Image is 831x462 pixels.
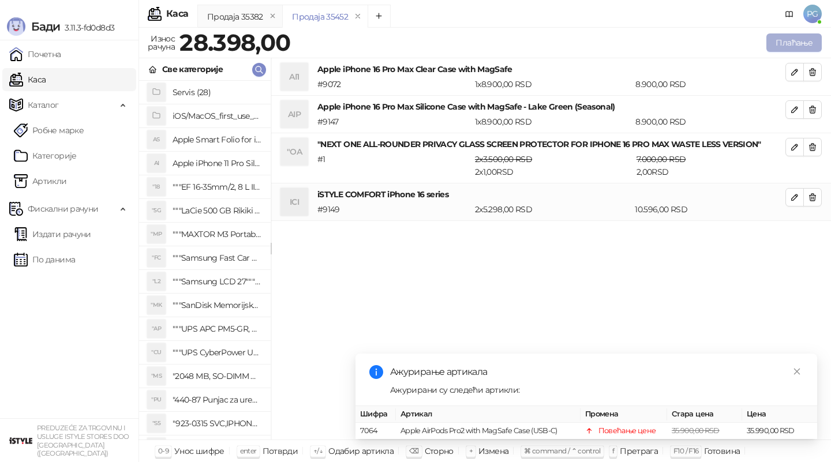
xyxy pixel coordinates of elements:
span: ↑/↓ [313,446,323,455]
h4: iOS/MacOS_first_use_assistance (4) [173,107,261,125]
a: По данима [14,248,75,271]
button: Плаћање [766,33,822,52]
h4: "2048 MB, SO-DIMM DDRII, 667 MHz, Napajanje 1,8 0,1 V, Latencija CL5" [173,367,261,385]
a: Документација [780,5,799,23]
span: ⌘ command / ⌃ control [524,446,601,455]
th: Стара цена [667,406,742,423]
td: 35.990,00 RSD [742,423,817,440]
span: Фискални рачуни [28,197,98,220]
h4: """LaCie 500 GB Rikiki USB 3.0 / Ultra Compact & Resistant aluminum / USB 3.0 / 2.5""""""" [173,201,261,220]
img: Logo [7,17,25,36]
span: close [793,367,801,375]
div: Одабир артикла [328,444,394,459]
span: enter [240,446,257,455]
div: "CU [147,343,166,362]
div: "S5 [147,414,166,433]
span: Каталог [28,93,59,117]
h4: """MAXTOR M3 Portable 2TB 2.5"""" crni eksterni hard disk HX-M201TCB/GM""" [173,225,261,243]
h4: """Samsung Fast Car Charge Adapter, brzi auto punja_, boja crna""" [173,249,261,267]
button: remove [265,12,280,21]
strong: 28.398,00 [179,28,290,57]
span: f [612,446,614,455]
div: Каса [166,9,188,18]
button: Add tab [368,5,391,28]
div: # 9149 [315,203,473,216]
div: Продаја 35382 [207,10,263,23]
div: "PU [147,390,166,409]
div: "5G [147,201,166,220]
div: 2 x 1,00 RSD [473,153,634,178]
h4: Apple iPhone 11 Pro Silicone Case - Black [173,154,261,172]
span: F10 / F16 [673,446,698,455]
div: Износ рачуна [145,31,177,54]
div: 2 x 5.298,00 RSD [473,203,632,216]
h4: "NEXT ONE ALL-ROUNDER PRIVACY GLASS SCREEN PROTECTOR FOR IPHONE 16 PRO MAX WASTE LESS VERSION" [317,138,785,151]
div: Све категорије [162,63,223,76]
h4: """EF 16-35mm/2, 8 L III USM""" [173,178,261,196]
div: # 9147 [315,115,473,128]
div: 1 x 8.900,00 RSD [473,78,633,91]
div: "18 [147,178,166,196]
h4: """SanDisk Memorijska kartica 256GB microSDXC sa SD adapterom SDSQXA1-256G-GN6MA - Extreme PLUS, ... [173,296,261,314]
a: Категорије [14,144,77,167]
h4: iSTYLE COMFORT iPhone 16 series [317,188,785,201]
div: Готовина [704,444,740,459]
h4: Apple iPhone 16 Pro Max Clear Case with MagSafe [317,63,785,76]
div: # 1 [315,153,473,178]
div: Ажурирање артикала [390,365,803,379]
div: Потврди [263,444,298,459]
h4: "923-0448 SVC,IPHONE,TOURQUE DRIVER KIT .65KGF- CM Šrafciger " [173,438,261,456]
td: Apple AirPods Pro2 with MagSafe Case (USB-C) [396,423,581,440]
div: "AP [147,320,166,338]
h4: "440-87 Punjac za uredjaje sa micro USB portom 4/1, Stand." [173,390,261,409]
small: PREDUZEĆE ZA TRGOVINU I USLUGE ISTYLE STORES DOO [GEOGRAPHIC_DATA] ([GEOGRAPHIC_DATA]) [37,424,129,457]
span: 7.000,00 RSD [637,154,686,164]
div: Претрага [620,444,658,459]
div: "OA [280,138,308,166]
button: remove [350,12,365,21]
div: Унос шифре [174,444,224,459]
a: Издати рачуни [14,223,91,246]
a: Почетна [9,43,61,66]
h4: "923-0315 SVC,IPHONE 5/5S BATTERY REMOVAL TRAY Držač za iPhone sa kojim se otvara display [173,414,261,433]
div: Сторно [425,444,454,459]
div: Измена [478,444,508,459]
h4: Apple Smart Folio for iPad mini (A17 Pro) - Sage [173,130,261,149]
a: Робне марке [14,119,84,142]
span: PG [803,5,822,23]
a: Каса [9,68,46,91]
th: Артикал [396,406,581,423]
div: 10.596,00 RSD [632,203,788,216]
div: AIP [280,100,308,128]
span: Бади [31,20,60,33]
div: "MK [147,296,166,314]
span: ⌫ [409,446,418,455]
h4: """UPS CyberPower UT650EG, 650VA/360W , line-int., s_uko, desktop""" [173,343,261,362]
div: "SD [147,438,166,456]
div: "L2 [147,272,166,291]
div: Продаја 35452 [292,10,348,23]
h4: """Samsung LCD 27"""" C27F390FHUXEN""" [173,272,261,291]
div: AS [147,130,166,149]
td: 7064 [355,423,396,440]
a: ArtikliАртикли [14,170,67,193]
h4: """UPS APC PM5-GR, Essential Surge Arrest,5 utic_nica""" [173,320,261,338]
a: Close [791,365,803,378]
div: Ажурирани су следећи артикли: [390,384,803,396]
div: "MP [147,225,166,243]
div: ICI [280,188,308,216]
h4: Servis (28) [173,83,261,102]
div: "FC [147,249,166,267]
div: 1 x 8.900,00 RSD [473,115,633,128]
span: 3.11.3-fd0d8d3 [60,22,114,33]
div: # 9072 [315,78,473,91]
span: 2 x 3.500,00 RSD [475,154,532,164]
div: AI [147,154,166,172]
span: 35.900,00 RSD [672,426,720,435]
div: 2,00 RSD [634,153,788,178]
th: Промена [581,406,667,423]
span: + [469,446,473,455]
img: 64x64-companyLogo-77b92cf4-9946-4f36-9751-bf7bb5fd2c7d.png [9,429,32,452]
h4: Apple iPhone 16 Pro Max Silicone Case with MagSafe - Lake Green (Seasonal) [317,100,785,113]
div: grid [139,81,271,440]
